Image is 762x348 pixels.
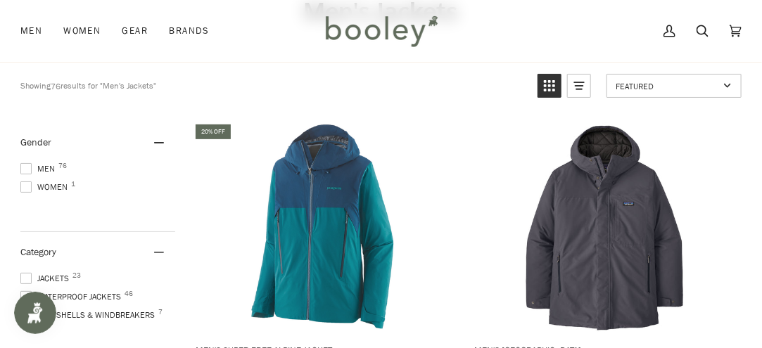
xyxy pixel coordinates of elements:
span: Gender [20,136,51,149]
span: Brands [169,24,210,38]
span: Jackets [20,272,73,285]
img: Patagonia Men's Super Free Alpine Jacket - Booley Galway [222,122,433,333]
a: View list mode [567,74,591,98]
img: Booley [319,11,443,51]
img: Patagonia Men's Windshadow Parka Forge Grey - Booley Galway [500,122,711,333]
span: Gear [122,24,148,38]
span: Category [20,245,56,259]
span: Women [20,181,72,193]
b: 76 [51,80,61,92]
span: 1 [71,181,75,188]
div: Showing results for "Men's Jackets" [20,74,527,98]
iframe: Button to open loyalty program pop-up [14,292,56,334]
span: 7 [158,309,163,316]
span: Men [20,24,42,38]
a: Sort options [607,74,742,98]
span: 46 [125,290,133,297]
span: Softshells & Windbreakers [20,309,159,321]
span: Featured [616,80,719,92]
span: 76 [58,162,67,169]
span: Waterproof Jackets [20,290,125,303]
span: Women [63,24,101,38]
div: 20% off [196,124,231,139]
a: View grid mode [538,74,561,98]
span: 23 [72,272,81,279]
span: Men [20,162,59,175]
